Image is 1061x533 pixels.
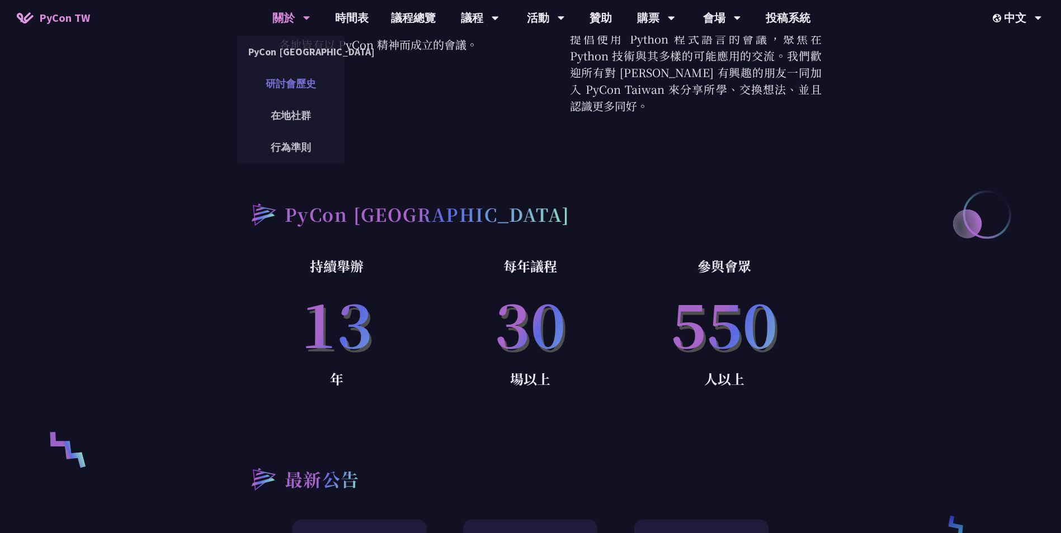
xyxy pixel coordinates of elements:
a: PyCon [GEOGRAPHIC_DATA] [237,39,345,65]
a: 行為準則 [237,134,345,160]
p: 550 [628,277,822,368]
h2: 最新公告 [285,465,360,492]
a: 研討會歷史 [237,70,345,97]
p: 13 [240,277,434,368]
p: 場以上 [433,368,628,390]
p: 30 [433,277,628,368]
img: heading-bullet [240,457,285,499]
p: 參與會眾 [628,255,822,277]
img: heading-bullet [240,193,285,235]
p: 每年議程 [433,255,628,277]
p: 持續舉辦 [240,255,434,277]
a: PyCon TW [6,4,101,32]
p: 人以上 [628,368,822,390]
img: Locale Icon [993,14,1004,22]
p: 年 [240,368,434,390]
a: 在地社群 [237,102,345,129]
h2: PyCon [GEOGRAPHIC_DATA] [285,201,570,227]
span: PyCon TW [39,9,90,26]
p: PyCon Taiwan 為一年一度由愛好者舉辦、討論並提倡使用 Python 程式語言的會議，聚焦在 Python 技術與其多樣的可能應用的交流。我們歡迎所有對 [PERSON_NAME] 有... [531,14,822,115]
img: Home icon of PyCon TW 2025 [17,12,34,23]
